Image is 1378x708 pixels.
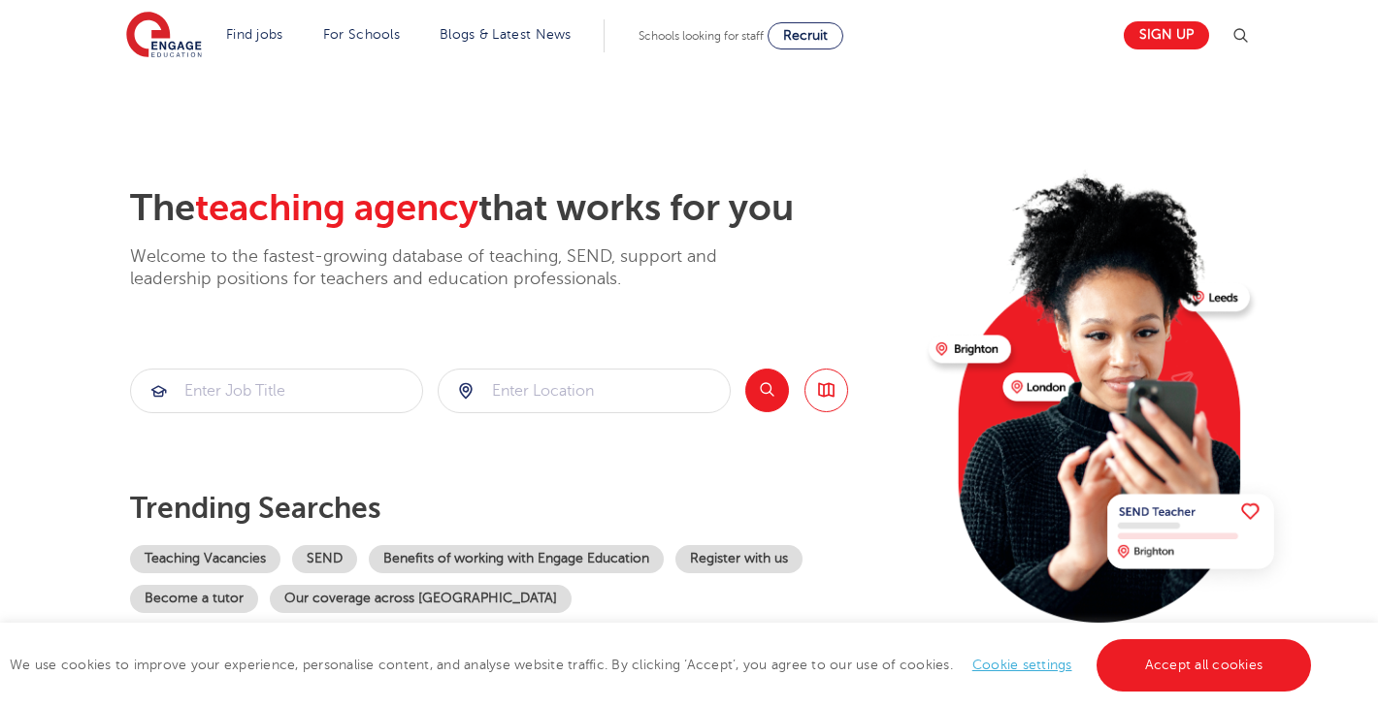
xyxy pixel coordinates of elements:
[768,22,843,49] a: Recruit
[195,187,478,229] span: teaching agency
[1097,639,1312,692] a: Accept all cookies
[130,369,423,413] div: Submit
[323,27,400,42] a: For Schools
[438,369,731,413] div: Submit
[131,370,422,412] input: Submit
[972,658,1072,672] a: Cookie settings
[675,545,803,573] a: Register with us
[1124,21,1209,49] a: Sign up
[126,12,202,60] img: Engage Education
[639,29,764,43] span: Schools looking for staff
[130,245,771,291] p: Welcome to the fastest-growing database of teaching, SEND, support and leadership positions for t...
[270,585,572,613] a: Our coverage across [GEOGRAPHIC_DATA]
[10,658,1316,672] span: We use cookies to improve your experience, personalise content, and analyse website traffic. By c...
[130,545,280,573] a: Teaching Vacancies
[130,491,913,526] p: Trending searches
[369,545,664,573] a: Benefits of working with Engage Education
[130,186,913,231] h2: The that works for you
[440,27,572,42] a: Blogs & Latest News
[745,369,789,412] button: Search
[439,370,730,412] input: Submit
[130,585,258,613] a: Become a tutor
[292,545,357,573] a: SEND
[226,27,283,42] a: Find jobs
[783,28,828,43] span: Recruit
